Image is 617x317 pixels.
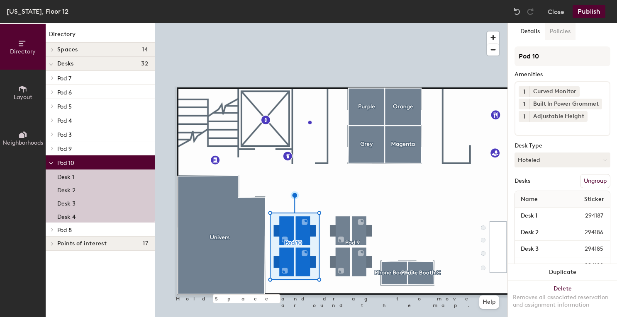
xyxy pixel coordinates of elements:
span: Pod 7 [57,75,71,82]
button: Publish [573,5,605,18]
span: Pod 9 [57,145,72,152]
p: Desk 1 [57,171,74,181]
div: Curved Monitor [529,86,580,97]
span: Pod 3 [57,131,72,138]
span: 294188 [565,261,608,270]
div: Built In Power Grommet [529,99,602,109]
div: Removes all associated reservation and assignment information [513,294,612,309]
span: 294186 [565,228,608,237]
span: 294187 [565,211,608,220]
span: 14 [142,46,148,53]
button: Help [479,295,499,309]
span: Pod 6 [57,89,72,96]
p: Desk 4 [57,211,76,220]
span: Points of interest [57,240,107,247]
button: Hoteled [515,152,610,167]
span: 1 [523,100,525,109]
span: Pod 10 [57,160,74,167]
input: Unnamed desk [517,210,565,222]
span: Directory [10,48,36,55]
p: Desk 2 [57,184,76,194]
span: Sticker [580,192,608,207]
div: [US_STATE], Floor 12 [7,6,68,17]
span: 17 [143,240,148,247]
h1: Directory [46,30,155,43]
button: Close [548,5,564,18]
button: Details [515,23,545,40]
button: Duplicate [508,264,617,281]
div: Amenities [515,71,610,78]
button: 1 [519,99,529,109]
input: Unnamed desk [517,260,565,271]
span: 294185 [565,244,608,254]
span: Desks [57,60,73,67]
button: Policies [545,23,576,40]
span: Pod 5 [57,103,72,110]
button: 1 [519,111,529,122]
span: Pod 4 [57,117,72,124]
input: Unnamed desk [517,227,565,238]
span: 32 [141,60,148,67]
div: Desk Type [515,143,610,149]
img: Redo [526,7,534,16]
span: Name [517,192,542,207]
span: Neighborhoods [2,139,43,146]
p: Desk 3 [57,198,76,207]
img: Undo [513,7,521,16]
span: Spaces [57,46,78,53]
span: 1 [523,87,525,96]
span: 1 [523,112,525,121]
div: Adjustable Height [529,111,588,122]
span: Layout [14,94,32,101]
div: Desks [515,178,530,184]
button: 1 [519,86,529,97]
span: Pod 8 [57,227,72,234]
input: Unnamed desk [517,243,565,255]
button: DeleteRemoves all associated reservation and assignment information [508,281,617,317]
button: Ungroup [580,174,610,188]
